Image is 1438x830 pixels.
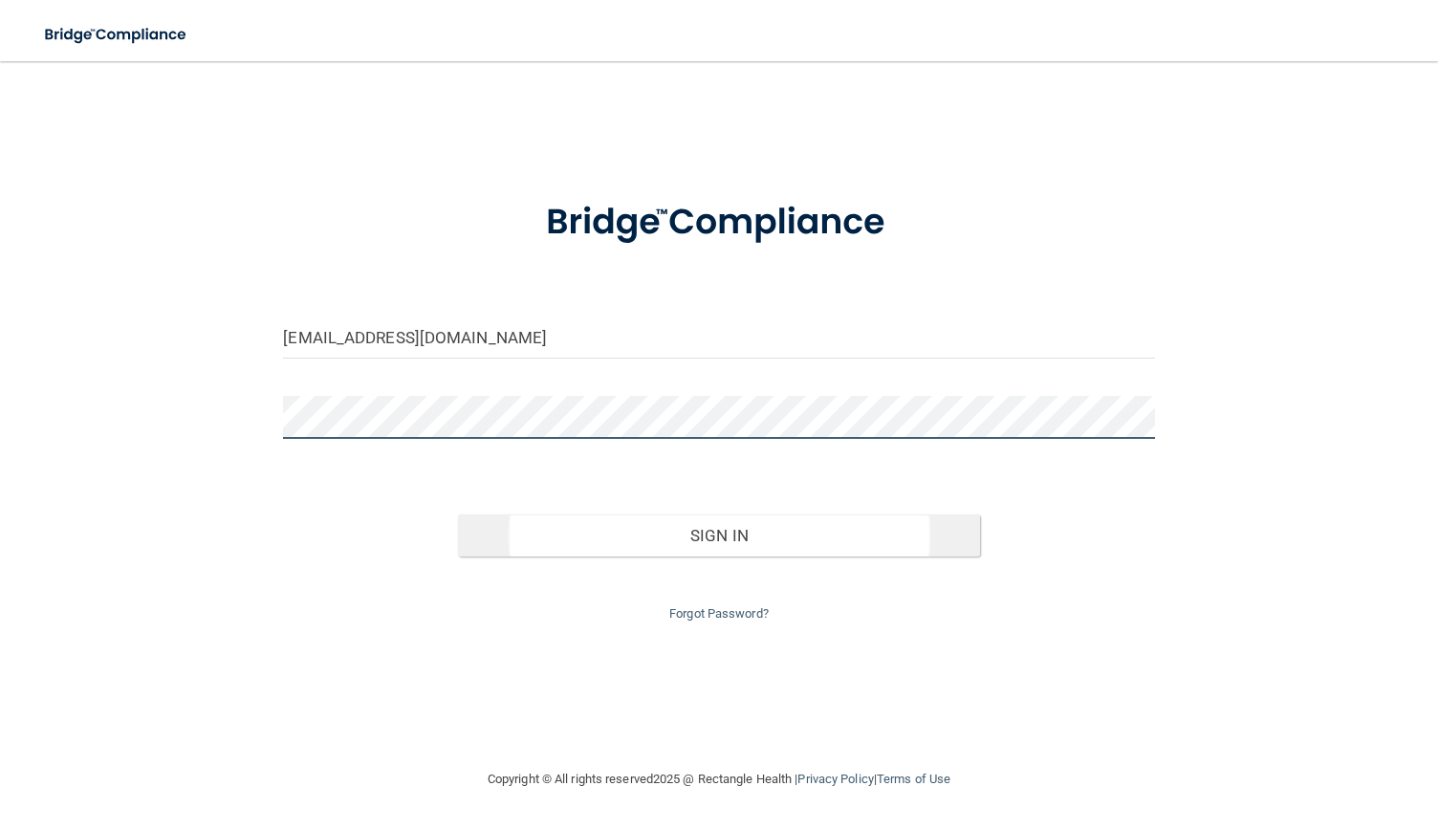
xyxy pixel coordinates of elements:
a: Forgot Password? [669,606,769,621]
a: Privacy Policy [797,772,873,786]
a: Terms of Use [877,772,950,786]
button: Sign In [458,514,981,557]
div: Copyright © All rights reserved 2025 @ Rectangle Health | | [370,749,1068,810]
img: bridge_compliance_login_screen.278c3ca4.svg [509,176,930,270]
iframe: Drift Widget Chat Controller [1107,694,1415,771]
img: bridge_compliance_login_screen.278c3ca4.svg [29,15,205,55]
input: Email [283,316,1154,359]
